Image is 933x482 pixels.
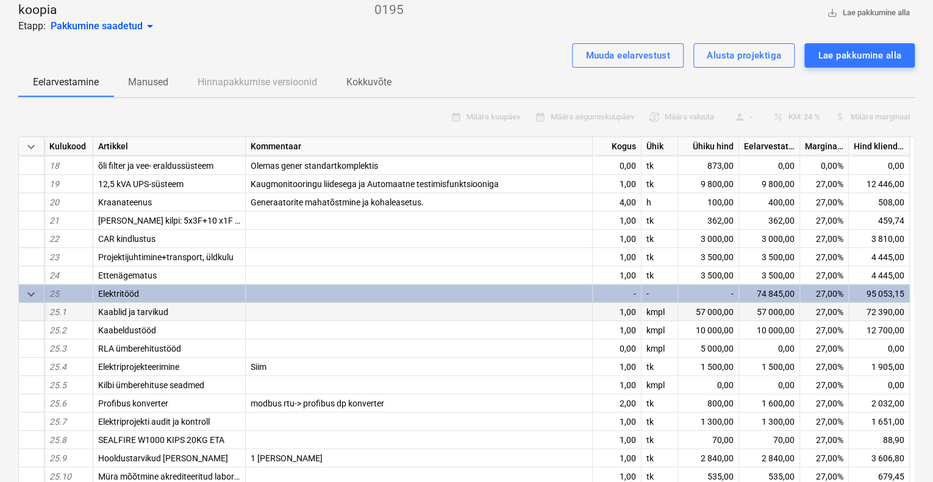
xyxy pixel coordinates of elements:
[739,303,800,321] div: 57 000,00
[693,43,795,68] button: Alusta projektiga
[849,413,910,431] div: 1 651,00
[678,339,739,358] div: 5 000,00
[642,266,678,285] div: tk
[98,399,168,408] span: Profibus konverter
[800,339,849,358] div: 27,00%
[49,399,66,408] span: 25.6
[49,435,66,445] span: 25.8
[593,321,642,339] div: 1,00
[849,175,910,193] div: 12 446,00
[804,43,915,68] button: Lae pakkumine alla
[739,285,800,303] div: 74 845,00
[98,216,284,225] span: lisa UPSi kilpi: 5x3F+10 x1F Kaitseautom
[251,179,499,189] span: Kaugmonitooringu liidesega ja Automaatne testimisfunktsiooniga
[49,161,59,171] span: 18
[739,266,800,285] div: 3 500,00
[251,362,266,372] span: Siim
[849,303,910,321] div: 72 390,00
[98,307,168,317] span: Kaablid ja tarvikud
[98,380,204,390] span: Kilbi ümberehituse seadmed
[642,394,678,413] div: tk
[642,431,678,449] div: tk
[143,19,157,34] span: arrow_drop_down
[98,252,234,262] span: Projektijuhtimine+transport, üldkulu
[251,453,323,463] span: 1 aasta peale
[739,211,800,230] div: 362,00
[739,413,800,431] div: 1 300,00
[678,449,739,467] div: 2 840,00
[642,339,678,358] div: kmpl
[800,358,849,376] div: 27,00%
[678,285,739,303] div: -
[33,75,99,90] p: Eelarvestamine
[849,394,910,413] div: 2 032,00
[739,193,800,211] div: 400,00
[593,266,642,285] div: 1,00
[849,376,910,394] div: 0,00
[642,376,678,394] div: kmpl
[49,271,59,280] span: 24
[251,161,378,171] span: Olemas gener standartkomplektis
[49,179,59,189] span: 19
[98,325,156,335] span: Kaabeldustööd
[800,266,849,285] div: 27,00%
[593,137,642,155] div: Kogus
[18,19,46,34] p: Etapp:
[642,248,678,266] div: tk
[800,230,849,248] div: 27,00%
[251,197,424,207] span: Generaatorite mahatõstmine ja kohaleasetus.
[49,216,59,225] span: 21
[593,175,642,193] div: 1,00
[642,193,678,211] div: h
[98,453,228,463] span: Hooldustarvikud ja tööd
[678,394,739,413] div: 800,00
[849,137,910,155] div: Hind kliendile
[800,394,849,413] div: 27,00%
[593,248,642,266] div: 1,00
[678,157,739,175] div: 873,00
[128,75,168,90] p: Manused
[739,358,800,376] div: 1 500,00
[642,175,678,193] div: tk
[593,394,642,413] div: 2,00
[98,289,139,299] span: Elektritööd
[98,472,257,481] span: Müra mõõtmine akrediteeritud labori poolt
[593,193,642,211] div: 4,00
[593,230,642,248] div: 1,00
[678,175,739,193] div: 9 800,00
[849,285,910,303] div: 95 053,15
[49,344,66,353] span: 25.3
[849,431,910,449] div: 88,90
[678,321,739,339] div: 10 000,00
[593,339,642,358] div: 0,00
[849,266,910,285] div: 4 445,00
[593,358,642,376] div: 1,00
[678,413,739,431] div: 1 300,00
[49,453,66,463] span: 25.9
[642,285,678,303] div: -
[49,197,59,207] span: 20
[246,137,593,155] div: Kommentaar
[593,449,642,467] div: 1,00
[800,431,849,449] div: 27,00%
[739,376,800,394] div: 0,00
[98,435,224,445] span: SEALFIRE W1000 KIPS 20KG ETA
[849,157,910,175] div: 0,00
[49,362,66,372] span: 25.4
[849,230,910,248] div: 3 810,00
[678,248,739,266] div: 3 500,00
[678,211,739,230] div: 362,00
[800,449,849,467] div: 27,00%
[49,307,66,317] span: 25.1
[593,211,642,230] div: 1,00
[642,137,678,155] div: Ühik
[678,137,739,155] div: Ühiku hind
[739,321,800,339] div: 10 000,00
[849,449,910,467] div: 3 606,80
[800,413,849,431] div: 27,00%
[678,193,739,211] div: 100,00
[49,472,71,481] span: 25.10
[24,287,38,302] span: Ahenda kategooria
[800,175,849,193] div: 27,00%
[45,137,93,155] div: Kulukood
